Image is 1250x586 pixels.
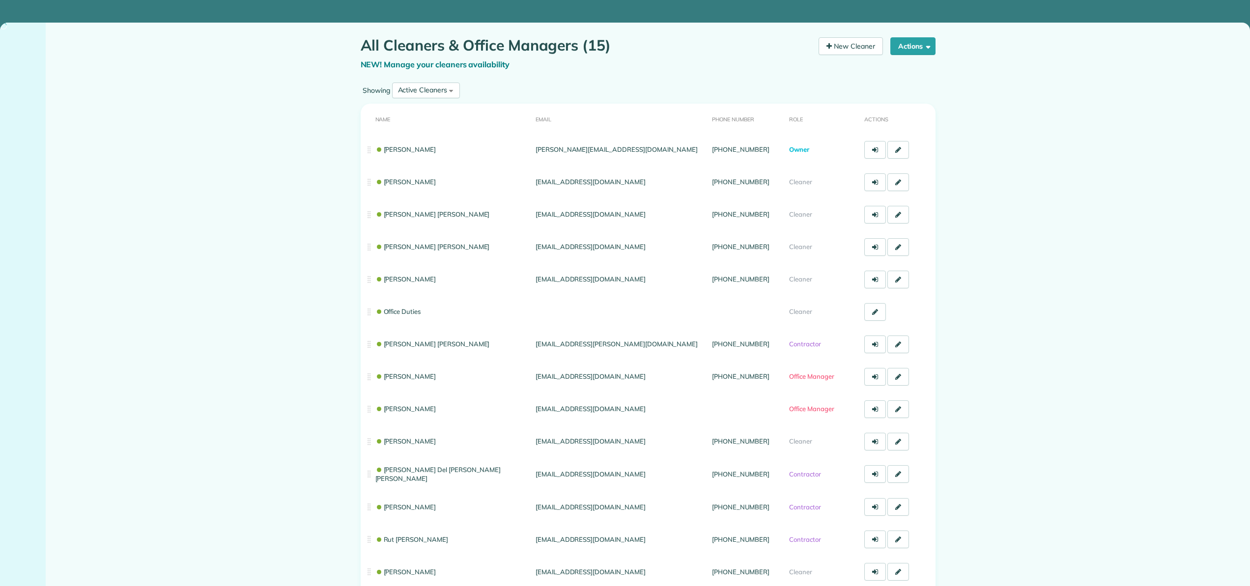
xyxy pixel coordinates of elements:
[532,425,708,458] td: [EMAIL_ADDRESS][DOMAIN_NAME]
[361,37,812,54] h1: All Cleaners & Office Managers (15)
[789,340,821,348] span: Contractor
[789,243,812,251] span: Cleaner
[789,178,812,186] span: Cleaner
[375,405,436,413] a: [PERSON_NAME]
[712,535,769,543] a: [PHONE_NUMBER]
[712,470,769,478] a: [PHONE_NUMBER]
[375,535,448,543] a: Rut [PERSON_NAME]
[789,307,812,315] span: Cleaner
[890,37,936,55] button: Actions
[712,243,769,251] a: [PHONE_NUMBER]
[789,470,821,478] span: Contractor
[712,568,769,576] a: [PHONE_NUMBER]
[375,178,436,186] a: [PERSON_NAME]
[712,372,769,380] a: [PHONE_NUMBER]
[532,134,708,166] td: [PERSON_NAME][EMAIL_ADDRESS][DOMAIN_NAME]
[361,59,510,69] a: NEW! Manage your cleaners availability
[532,393,708,425] td: [EMAIL_ADDRESS][DOMAIN_NAME]
[712,503,769,511] a: [PHONE_NUMBER]
[375,466,501,483] a: [PERSON_NAME] Del [PERSON_NAME] [PERSON_NAME]
[375,275,436,283] a: [PERSON_NAME]
[532,104,708,134] th: Email
[789,145,809,153] span: Owner
[789,437,812,445] span: Cleaner
[532,328,708,361] td: [EMAIL_ADDRESS][PERSON_NAME][DOMAIN_NAME]
[789,568,812,576] span: Cleaner
[789,405,834,413] span: Office Manager
[532,523,708,556] td: [EMAIL_ADDRESS][DOMAIN_NAME]
[532,263,708,296] td: [EMAIL_ADDRESS][DOMAIN_NAME]
[375,437,436,445] a: [PERSON_NAME]
[532,166,708,198] td: [EMAIL_ADDRESS][DOMAIN_NAME]
[789,503,821,511] span: Contractor
[712,437,769,445] a: [PHONE_NUMBER]
[375,210,490,218] a: [PERSON_NAME] [PERSON_NAME]
[375,503,436,511] a: [PERSON_NAME]
[398,85,447,95] div: Active Cleaners
[532,198,708,231] td: [EMAIL_ADDRESS][DOMAIN_NAME]
[375,243,490,251] a: [PERSON_NAME] [PERSON_NAME]
[532,491,708,523] td: [EMAIL_ADDRESS][DOMAIN_NAME]
[819,37,883,55] a: New Cleaner
[789,372,834,380] span: Office Manager
[789,535,821,543] span: Contractor
[375,372,436,380] a: [PERSON_NAME]
[712,210,769,218] a: [PHONE_NUMBER]
[708,104,785,134] th: Phone number
[860,104,936,134] th: Actions
[789,210,812,218] span: Cleaner
[361,85,392,95] label: Showing
[789,275,812,283] span: Cleaner
[375,568,436,576] a: [PERSON_NAME]
[712,178,769,186] a: [PHONE_NUMBER]
[712,145,769,153] a: [PHONE_NUMBER]
[532,458,708,491] td: [EMAIL_ADDRESS][DOMAIN_NAME]
[375,145,436,153] a: [PERSON_NAME]
[785,104,860,134] th: Role
[375,307,421,315] a: Office Duties
[532,361,708,393] td: [EMAIL_ADDRESS][DOMAIN_NAME]
[375,340,490,348] a: [PERSON_NAME] [PERSON_NAME]
[361,104,532,134] th: Name
[532,231,708,263] td: [EMAIL_ADDRESS][DOMAIN_NAME]
[712,275,769,283] a: [PHONE_NUMBER]
[712,340,769,348] a: [PHONE_NUMBER]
